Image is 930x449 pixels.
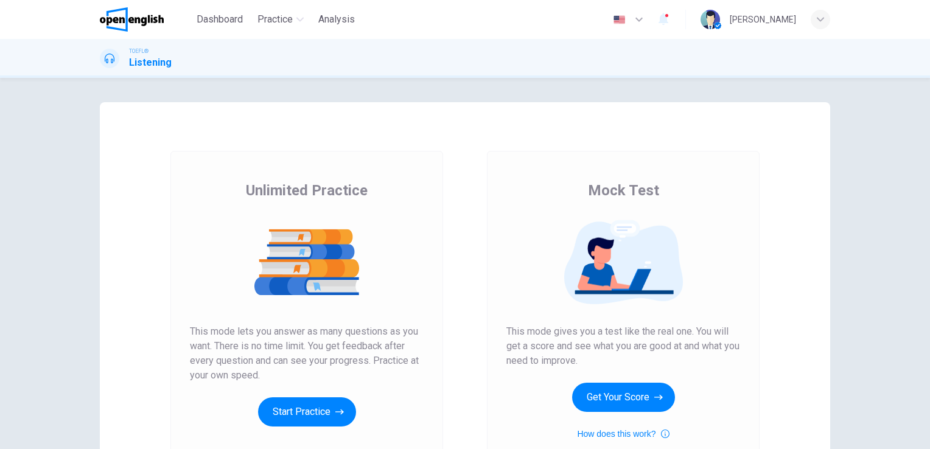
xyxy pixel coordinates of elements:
div: [PERSON_NAME] [730,12,796,27]
span: This mode gives you a test like the real one. You will get a score and see what you are good at a... [506,324,740,368]
span: This mode lets you answer as many questions as you want. There is no time limit. You get feedback... [190,324,424,383]
button: Start Practice [258,397,356,426]
span: Practice [257,12,293,27]
span: TOEFL® [129,47,149,55]
button: How does this work? [577,426,669,441]
h1: Listening [129,55,172,70]
span: Analysis [318,12,355,27]
button: Dashboard [192,9,248,30]
img: en [612,15,627,24]
a: OpenEnglish logo [100,7,192,32]
button: Practice [253,9,309,30]
img: Profile picture [701,10,720,29]
img: OpenEnglish logo [100,7,164,32]
span: Mock Test [588,181,659,200]
button: Get Your Score [572,383,675,412]
span: Unlimited Practice [246,181,368,200]
span: Dashboard [197,12,243,27]
button: Analysis [313,9,360,30]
